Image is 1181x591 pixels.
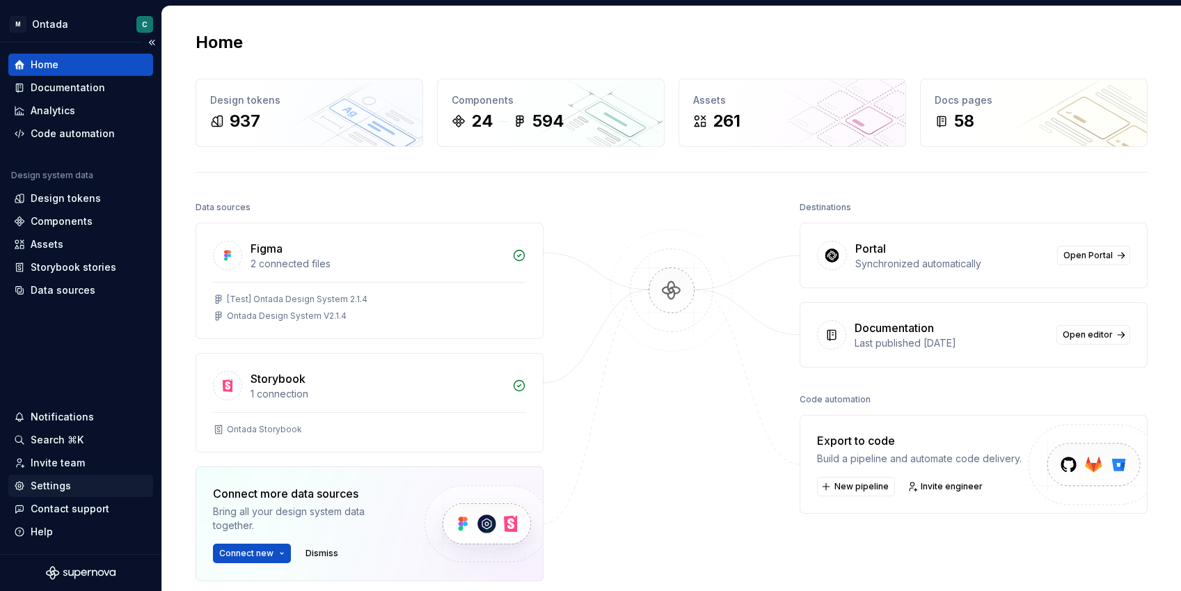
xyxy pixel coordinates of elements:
div: [Test] Ontada Design System 2.1.4 [227,294,367,305]
button: Notifications [8,406,153,428]
div: M [10,16,26,33]
span: Dismiss [306,548,338,559]
div: Contact support [31,502,109,516]
a: Components [8,210,153,233]
div: Bring all your design system data together. [213,505,401,533]
div: Assets [693,93,891,107]
div: Data sources [31,283,95,297]
div: Documentation [31,81,105,95]
div: Export to code [817,432,1022,449]
div: Help [31,525,53,539]
div: Analytics [31,104,75,118]
div: 261 [713,110,740,132]
div: Components [31,214,93,228]
div: Code automation [800,390,871,409]
div: 1 connection [251,387,504,401]
div: C [142,19,148,30]
div: Docs pages [935,93,1133,107]
span: Open editor [1063,329,1113,340]
div: Assets [31,237,63,251]
svg: Supernova Logo [46,566,116,580]
div: Figma [251,240,283,257]
div: Notifications [31,410,94,424]
div: Components [452,93,650,107]
div: Invite team [31,456,85,470]
button: Connect new [213,544,291,563]
span: Open Portal [1063,250,1113,261]
div: 58 [954,110,974,132]
div: Settings [31,479,71,493]
div: Synchronized automatically [855,257,1049,271]
div: 594 [532,110,564,132]
a: Docs pages58 [920,79,1148,147]
div: 24 [471,110,493,132]
a: Invite team [8,452,153,474]
a: Open editor [1056,325,1130,345]
a: Home [8,54,153,76]
div: Code automation [31,127,115,141]
div: Connect more data sources [213,485,401,502]
span: Invite engineer [921,481,983,492]
button: Help [8,521,153,543]
div: Design system data [11,170,93,181]
a: Design tokens937 [196,79,423,147]
div: Destinations [800,198,851,217]
button: Collapse sidebar [142,33,161,52]
a: Analytics [8,100,153,122]
div: Storybook [251,370,306,387]
button: Search ⌘K [8,429,153,451]
a: Settings [8,475,153,497]
button: Contact support [8,498,153,520]
a: Data sources [8,279,153,301]
button: Dismiss [299,544,344,563]
div: Design tokens [210,93,409,107]
div: Home [31,58,58,72]
div: Storybook stories [31,260,116,274]
a: Assets261 [679,79,906,147]
a: Assets [8,233,153,255]
div: Search ⌘K [31,433,84,447]
a: Design tokens [8,187,153,210]
a: Storybook1 connectionOntada Storybook [196,353,544,452]
span: New pipeline [834,481,889,492]
div: Ontada [32,17,68,31]
div: 937 [230,110,260,132]
button: New pipeline [817,477,895,496]
a: Storybook stories [8,256,153,278]
a: Invite engineer [903,477,989,496]
a: Documentation [8,77,153,99]
a: Open Portal [1057,246,1130,265]
span: Connect new [219,548,274,559]
a: Components24594 [437,79,665,147]
button: MOntadaC [3,9,159,39]
div: Last published [DATE] [855,336,1048,350]
div: Documentation [855,320,934,336]
h2: Home [196,31,243,54]
div: Portal [855,240,886,257]
a: Figma2 connected files[Test] Ontada Design System 2.1.4Ontada Design System V2.1.4 [196,223,544,339]
div: Ontada Storybook [227,424,302,435]
div: 2 connected files [251,257,504,271]
div: Ontada Design System V2.1.4 [227,310,347,322]
div: Data sources [196,198,251,217]
div: Design tokens [31,191,101,205]
a: Code automation [8,123,153,145]
div: Build a pipeline and automate code delivery. [817,452,1022,466]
